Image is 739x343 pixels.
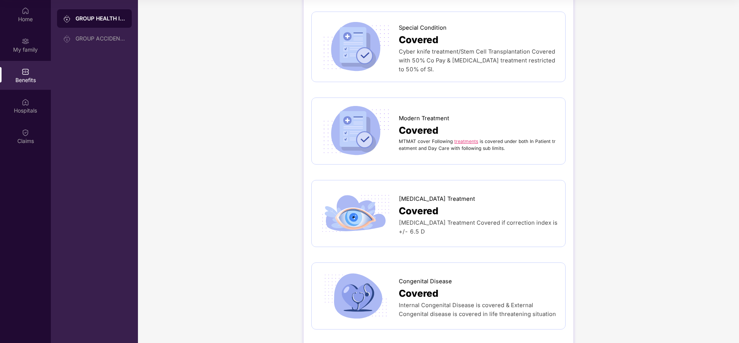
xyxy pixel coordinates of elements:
[399,24,447,32] span: Special Condition
[399,203,438,219] span: Covered
[319,22,392,72] img: icon
[535,138,551,144] span: Patient
[530,138,534,144] span: In
[399,48,555,73] span: Cyber knife treatment/Stem Cell Transplantation Covered with 50% Co Pay & [MEDICAL_DATA] treatmen...
[22,7,29,15] img: svg+xml;base64,PHN2ZyBpZD0iSG9tZSIgeG1sbnM9Imh0dHA6Ly93d3cudzMub3JnLzIwMDAvc3ZnIiB3aWR0aD0iMjAiIG...
[438,145,449,151] span: Care
[399,138,416,144] span: MTMAT
[480,138,483,144] span: is
[399,123,438,138] span: Covered
[519,138,528,144] span: both
[399,286,438,301] span: Covered
[454,138,478,144] a: treatments
[22,37,29,45] img: svg+xml;base64,PHN2ZyB3aWR0aD0iMjAiIGhlaWdodD0iMjAiIHZpZXdCb3g9IjAgMCAyMCAyMCIgZmlsbD0ibm9uZSIgeG...
[462,145,481,151] span: following
[63,15,71,23] img: svg+xml;base64,PHN2ZyB3aWR0aD0iMjAiIGhlaWdodD0iMjAiIHZpZXdCb3g9IjAgMCAyMCAyMCIgZmlsbD0ibm9uZSIgeG...
[319,188,392,239] img: icon
[399,219,558,235] span: [MEDICAL_DATA] Treatment Covered if correction index is +/- 6.5 D
[418,138,430,144] span: cover
[399,195,475,203] span: [MEDICAL_DATA] Treatment
[22,98,29,106] img: svg+xml;base64,PHN2ZyBpZD0iSG9zcGl0YWxzIiB4bWxucz0iaHR0cDovL3d3dy53My5vcmcvMjAwMC9zdmciIHdpZHRoPS...
[22,68,29,76] img: svg+xml;base64,PHN2ZyBpZD0iQmVuZWZpdHMiIHhtbG5zPSJodHRwOi8vd3d3LnczLm9yZy8yMDAwL3N2ZyIgd2lkdGg9Ij...
[76,15,126,22] div: GROUP HEALTH INSURANCE
[319,106,392,156] img: icon
[319,271,392,321] img: icon
[76,35,126,42] div: GROUP ACCIDENTAL INSURANCE
[504,138,517,144] span: under
[418,145,427,151] span: and
[485,138,503,144] span: covered
[63,35,71,43] img: svg+xml;base64,PHN2ZyB3aWR0aD0iMjAiIGhlaWdodD0iMjAiIHZpZXdCb3g9IjAgMCAyMCAyMCIgZmlsbD0ibm9uZSIgeG...
[483,145,490,151] span: sub
[399,302,556,318] span: Internal Congenital Disease is covered & External Congenital disease is covered in life threateni...
[399,277,452,286] span: Congenital Disease
[432,138,453,144] span: Following
[399,32,438,47] span: Covered
[451,145,460,151] span: with
[492,145,505,151] span: limits.
[428,145,437,151] span: Day
[399,114,449,123] span: Modern Treatment
[22,129,29,136] img: svg+xml;base64,PHN2ZyBpZD0iQ2xhaW0iIHhtbG5zPSJodHRwOi8vd3d3LnczLm9yZy8yMDAwL3N2ZyIgd2lkdGg9IjIwIi...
